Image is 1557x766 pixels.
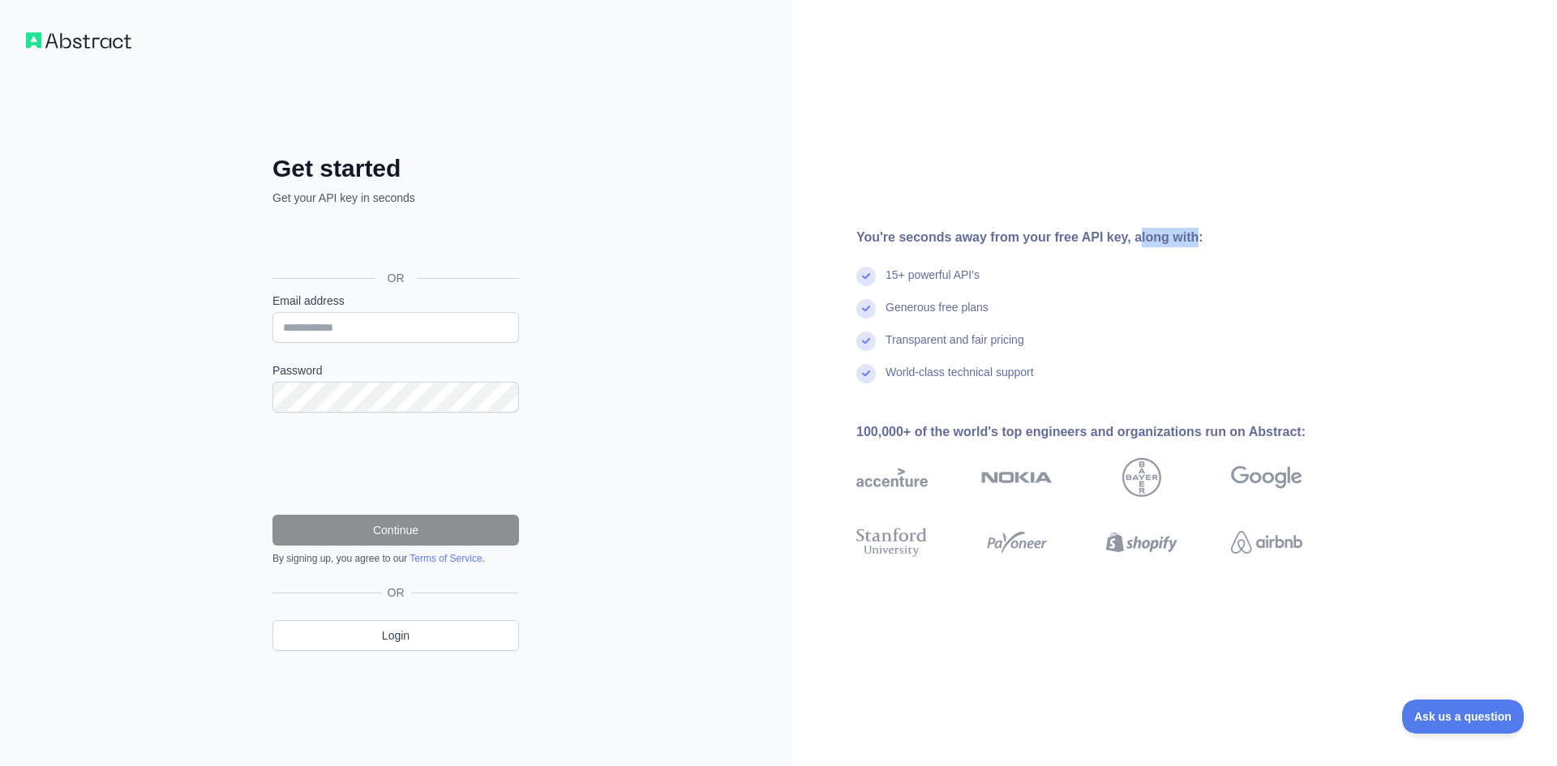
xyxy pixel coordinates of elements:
[856,228,1354,247] div: You're seconds away from your free API key, along with:
[856,267,876,286] img: check mark
[272,432,519,495] iframe: reCAPTCHA
[26,32,131,49] img: Workflow
[410,553,482,564] a: Terms of Service
[264,224,524,259] iframe: Sign in with Google Button
[1402,700,1525,734] iframe: Toggle Customer Support
[886,299,989,332] div: Generous free plans
[886,267,980,299] div: 15+ powerful API's
[856,364,876,383] img: check mark
[856,422,1354,442] div: 100,000+ of the world's top engineers and organizations run on Abstract:
[856,458,928,497] img: accenture
[272,620,519,651] a: Login
[272,190,519,206] p: Get your API key in seconds
[886,364,1034,396] div: World-class technical support
[981,524,1053,560] img: payoneer
[856,332,876,351] img: check mark
[856,524,928,560] img: stanford university
[1106,524,1177,560] img: shopify
[272,515,519,546] button: Continue
[272,293,519,309] label: Email address
[1231,458,1302,497] img: google
[1231,524,1302,560] img: airbnb
[375,270,418,286] span: OR
[272,362,519,379] label: Password
[381,584,411,601] span: OR
[1122,458,1161,497] img: bayer
[981,458,1053,497] img: nokia
[272,552,519,565] div: By signing up, you agree to our .
[886,332,1024,364] div: Transparent and fair pricing
[856,299,876,319] img: check mark
[272,154,519,183] h2: Get started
